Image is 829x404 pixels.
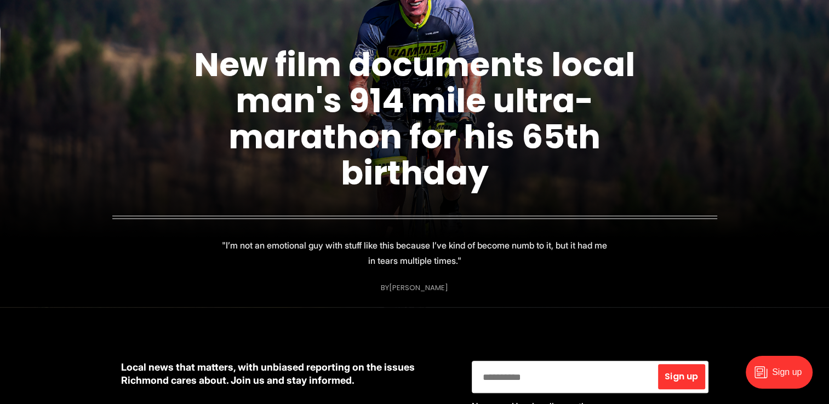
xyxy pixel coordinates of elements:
[194,42,635,196] a: New film documents local man's 914 mile ultra-marathon for his 65th birthday
[665,372,698,381] span: Sign up
[389,282,448,293] a: [PERSON_NAME]
[736,350,829,404] iframe: portal-trigger
[381,284,448,292] div: By
[121,361,454,387] p: Local news that matters, with unbiased reporting on the issues Richmond cares about. Join us and ...
[220,238,610,268] p: "I’m not an emotional guy with stuff like this because I’ve kind of become numb to it, but it had...
[658,364,705,389] button: Sign up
